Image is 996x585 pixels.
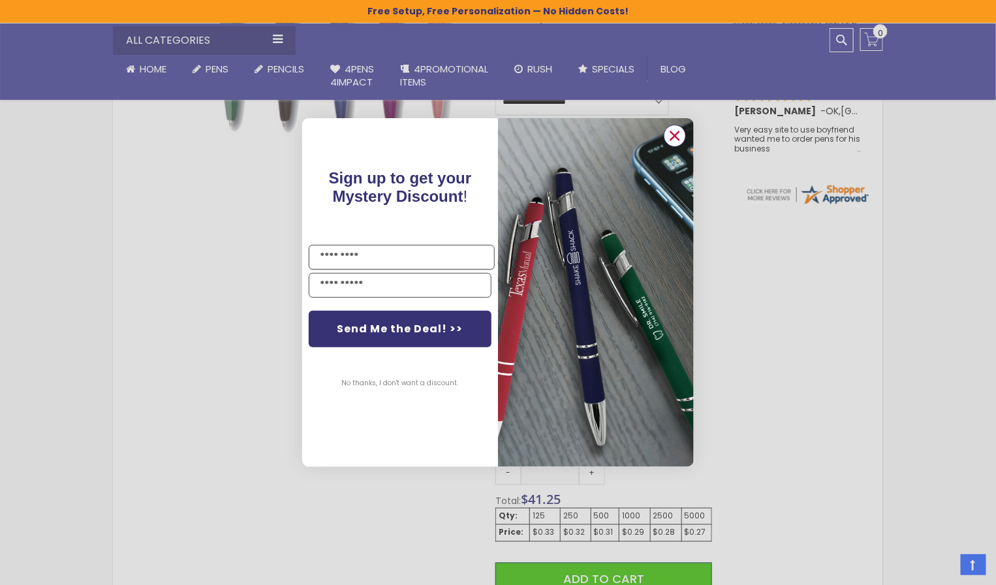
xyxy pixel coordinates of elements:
[309,311,491,347] button: Send Me the Deal! >>
[329,169,472,205] span: Sign up to get your Mystery Discount
[309,273,491,298] input: YOUR EMAIL
[498,118,694,466] img: 081b18bf-2f98-4675-a917-09431eb06994.jpeg
[664,125,686,147] button: Close dialog
[335,367,465,400] button: No thanks, I don't want a discount.
[888,550,996,585] iframe: Google Customer Reviews
[329,169,472,205] span: !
